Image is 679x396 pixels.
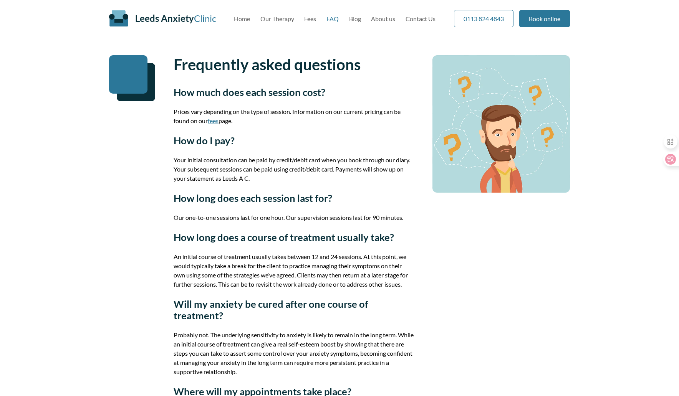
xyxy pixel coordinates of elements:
[174,192,414,204] h2: How long does each session last for?
[349,15,361,22] a: Blog
[174,55,414,74] h1: Frequently asked questions
[260,15,294,22] a: Our Therapy
[406,15,436,22] a: Contact Us
[454,10,513,27] a: 0113 824 4843
[234,15,250,22] a: Home
[174,135,414,146] h2: How do I pay?
[174,252,414,289] p: An initial course of treatment usually takes between 12 and 24 sessions. At this point, we would ...
[432,55,570,193] img: Pondering man surrounded by question marks
[174,330,414,376] p: Probably not. The underlying sensitivity to anxiety is likely to remain in the long term. While a...
[174,231,414,243] h2: How long does a course of treatment usually take?
[208,117,219,124] a: fees
[174,213,414,222] p: Our one-to-one sessions last for one hour. Our supervision sessions last for 90 minutes.
[174,107,414,125] p: Prices vary depending on the type of session. Information on our current pricing can be found on ...
[135,13,216,24] a: Leeds AnxietyClinic
[519,10,570,27] a: Book online
[326,15,339,22] a: FAQ
[174,298,414,321] h2: Will my anxiety be cured after one course of treatment?
[174,86,414,98] h2: How much does each session cost?
[304,15,316,22] a: Fees
[371,15,395,22] a: About us
[135,13,194,24] span: Leeds Anxiety
[174,155,414,183] p: Your initial consultation can be paid by credit/debit card when you book through our diary. Your ...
